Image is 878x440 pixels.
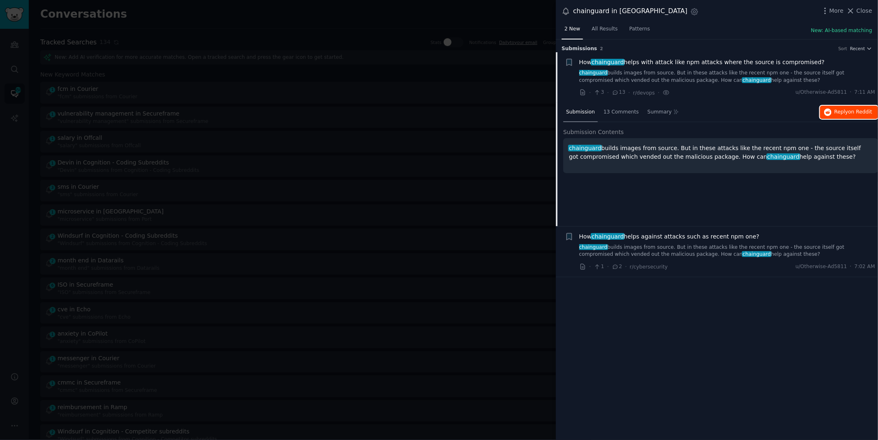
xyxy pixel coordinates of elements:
[811,27,872,35] button: New: AI-based matching
[591,233,625,240] span: chainguard
[607,262,609,271] span: ·
[830,7,844,15] span: More
[821,7,844,15] button: More
[579,69,876,84] a: chainguardbuilds images from source. But in these attacks like the recent npm one - the source it...
[627,23,653,39] a: Patterns
[612,89,625,96] span: 13
[569,144,872,161] p: builds images from source. But in these attacks like the recent npm one - the source itself got c...
[579,232,760,241] span: How helps against attacks such as recent npm one?
[612,263,622,271] span: 2
[579,58,825,67] a: Howchainguardhelps with attack like npm attacks where the source is compromised?
[742,77,772,83] span: chainguard
[565,25,580,33] span: 2 New
[563,128,624,137] span: Submission Contents
[578,244,608,250] span: chainguard
[820,106,878,119] button: Replyon Reddit
[855,263,875,271] span: 7:02 AM
[857,7,872,15] span: Close
[846,7,872,15] button: Close
[850,46,865,51] span: Recent
[573,6,687,16] div: chainguard in [GEOGRAPHIC_DATA]
[594,263,604,271] span: 1
[578,70,608,76] span: chainguard
[633,90,655,96] span: r/devops
[568,145,602,151] span: chainguard
[767,153,800,160] span: chainguard
[589,23,620,39] a: All Results
[648,109,672,116] span: Summary
[850,263,852,271] span: ·
[579,58,825,67] span: How helps with attack like npm attacks where the source is compromised?
[629,25,650,33] span: Patterns
[795,263,847,271] span: u/Otherwise-Ad5811
[579,244,876,258] a: chainguardbuilds images from source. But in these attacks like the recent npm one - the source it...
[658,88,659,97] span: ·
[591,59,625,65] span: chainguard
[742,251,772,257] span: chainguard
[834,109,872,116] span: Reply
[795,89,847,96] span: u/Otherwise-Ad5811
[600,46,603,51] span: 2
[850,89,852,96] span: ·
[850,46,872,51] button: Recent
[562,23,583,39] a: 2 New
[566,109,595,116] span: Submission
[579,232,760,241] a: Howchainguardhelps against attacks such as recent npm one?
[604,109,639,116] span: 13 Comments
[625,262,627,271] span: ·
[855,89,875,96] span: 7:11 AM
[592,25,618,33] span: All Results
[589,88,591,97] span: ·
[628,88,630,97] span: ·
[630,264,668,270] span: r/cybersecurity
[607,88,609,97] span: ·
[562,45,597,53] span: Submission s
[848,109,872,115] span: on Reddit
[594,89,604,96] span: 3
[839,46,848,51] div: Sort
[589,262,591,271] span: ·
